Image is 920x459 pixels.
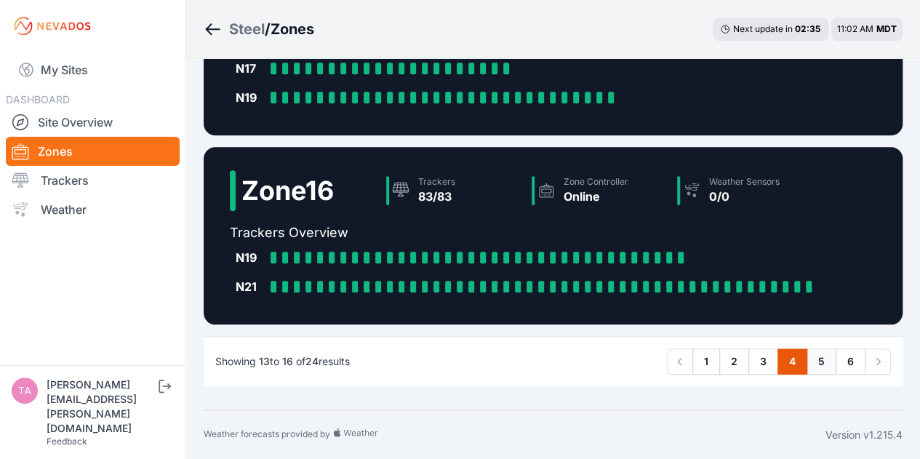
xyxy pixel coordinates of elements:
a: 2 [719,348,749,375]
a: 6 [836,348,865,375]
div: Trackers [418,176,455,188]
div: Version v1.215.4 [825,428,903,442]
img: tayton.sullivan@solvenergy.com [12,378,38,404]
div: Zone Controller [564,176,628,188]
span: Next update in [733,23,793,34]
div: 02 : 35 [795,23,821,35]
div: Online [564,188,628,205]
h2: Trackers Overview [230,223,823,243]
nav: Breadcrumb [204,10,314,48]
a: Zones [6,137,180,166]
a: 4 [777,348,807,375]
span: DASHBOARD [6,93,70,105]
span: / [265,19,271,39]
div: 83/83 [418,188,455,205]
div: N19 [236,249,265,266]
a: My Sites [6,52,180,87]
span: 11:02 AM [837,23,873,34]
div: N17 [236,60,265,77]
h2: Zone 16 [241,176,334,205]
div: Weather Sensors [709,176,780,188]
a: Site Overview [6,108,180,137]
img: Nevados [12,15,93,38]
a: Trackers [6,166,180,195]
a: Feedback [47,436,87,447]
span: 13 [259,355,270,367]
span: 24 [305,355,319,367]
span: 16 [282,355,293,367]
div: N21 [236,278,265,295]
a: Trackers83/83 [380,170,526,211]
a: Steel [229,19,265,39]
div: N19 [236,89,265,106]
a: 3 [748,348,778,375]
p: Showing to of results [215,354,350,369]
h3: Zones [271,19,314,39]
span: MDT [876,23,897,34]
nav: Pagination [667,348,891,375]
div: 0/0 [709,188,780,205]
a: Weather Sensors0/0 [671,170,817,211]
a: Weather [6,195,180,224]
div: Weather forecasts provided by [204,428,825,442]
div: [PERSON_NAME][EMAIL_ADDRESS][PERSON_NAME][DOMAIN_NAME] [47,378,156,436]
a: 5 [807,348,836,375]
a: 1 [692,348,720,375]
